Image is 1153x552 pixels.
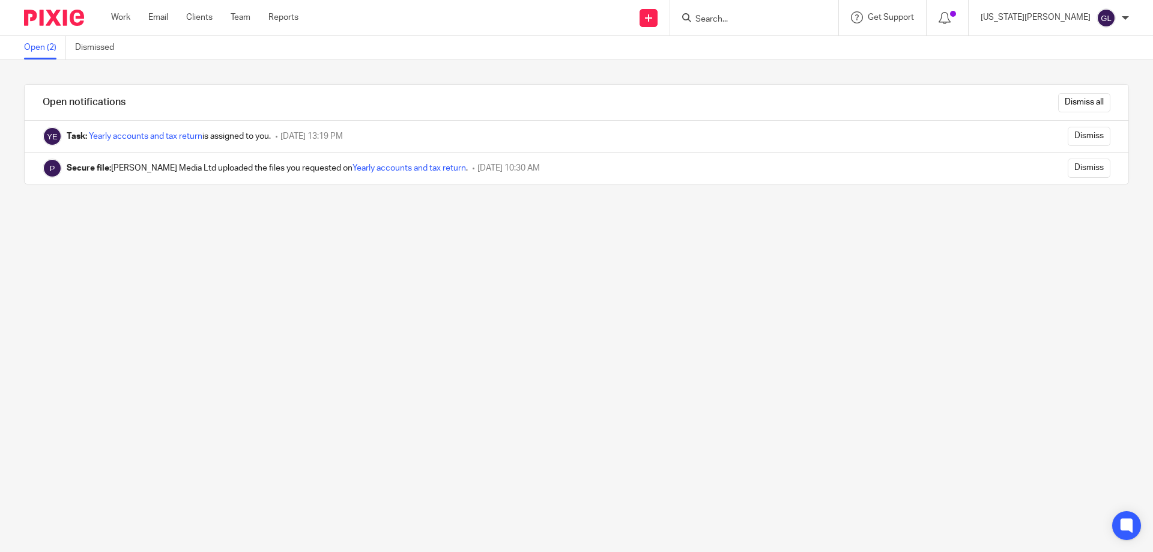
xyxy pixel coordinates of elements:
[43,159,62,178] img: Pixie
[24,36,66,59] a: Open (2)
[43,96,126,109] h1: Open notifications
[477,164,540,172] span: [DATE] 10:30 AM
[868,13,914,22] span: Get Support
[694,14,802,25] input: Search
[43,127,62,146] img: Year End
[1097,8,1116,28] img: svg%3E
[148,11,168,23] a: Email
[268,11,298,23] a: Reports
[231,11,250,23] a: Team
[1068,127,1110,146] input: Dismiss
[67,164,111,172] b: Secure file:
[186,11,213,23] a: Clients
[1068,159,1110,178] input: Dismiss
[67,130,271,142] div: is assigned to you.
[75,36,123,59] a: Dismissed
[89,132,202,141] a: Yearly accounts and tax return
[67,162,468,174] div: [PERSON_NAME] Media Ltd uploaded the files you requested on .
[981,11,1091,23] p: [US_STATE][PERSON_NAME]
[1058,93,1110,112] input: Dismiss all
[24,10,84,26] img: Pixie
[111,11,130,23] a: Work
[280,132,343,141] span: [DATE] 13:19 PM
[67,132,87,141] b: Task:
[353,164,466,172] a: Yearly accounts and tax return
